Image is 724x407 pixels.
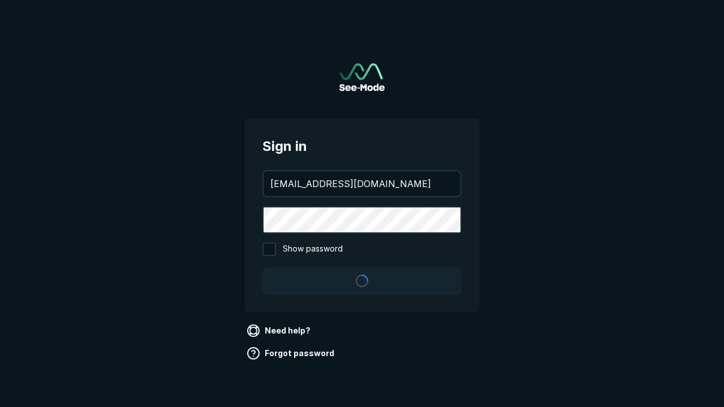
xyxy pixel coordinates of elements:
img: See-Mode Logo [339,63,385,91]
input: your@email.com [264,171,460,196]
span: Show password [283,243,343,256]
a: Go to sign in [339,63,385,91]
span: Sign in [262,136,462,157]
a: Forgot password [244,344,339,362]
a: Need help? [244,322,315,340]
